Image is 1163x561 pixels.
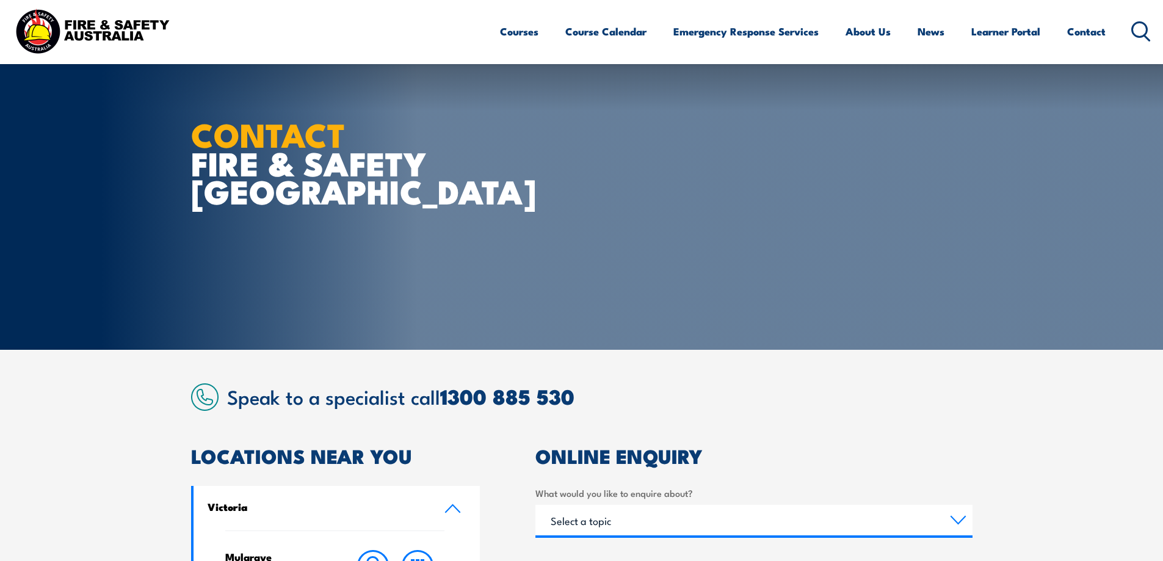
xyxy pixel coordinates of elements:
[1067,15,1106,48] a: Contact
[191,447,480,464] h2: LOCATIONS NEAR YOU
[535,486,973,500] label: What would you like to enquire about?
[500,15,538,48] a: Courses
[208,500,426,513] h4: Victoria
[191,108,346,159] strong: CONTACT
[918,15,944,48] a: News
[535,447,973,464] h2: ONLINE ENQUIRY
[673,15,819,48] a: Emergency Response Services
[971,15,1040,48] a: Learner Portal
[565,15,647,48] a: Course Calendar
[846,15,891,48] a: About Us
[194,486,480,530] a: Victoria
[227,385,973,407] h2: Speak to a specialist call
[191,120,493,205] h1: FIRE & SAFETY [GEOGRAPHIC_DATA]
[440,380,574,412] a: 1300 885 530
